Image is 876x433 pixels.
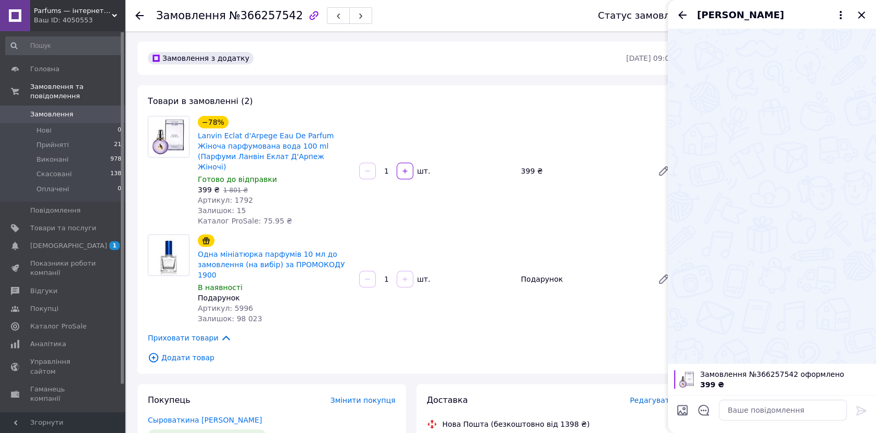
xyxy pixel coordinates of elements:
span: Виконані [36,155,69,164]
img: Одна мініатюрка парфумів 10 мл до замовлення (на вибір) за ПРОМОКОДУ 1900 [151,235,186,275]
span: Показники роботи компанії [30,259,96,278]
span: Залишок: 15 [198,206,246,215]
span: Готово до відправки [198,175,277,183]
div: Подарунок [517,272,649,286]
span: 399 ₴ [198,186,220,194]
div: −78% [198,116,228,128]
time: [DATE] 09:00 [626,54,674,62]
span: Прийняті [36,140,69,150]
span: 0 [118,185,121,194]
span: 1 801 ₴ [223,187,248,194]
span: Покупець [148,395,191,405]
button: Відкрити шаблони відповідей [697,403,710,417]
span: 399 ₴ [700,380,724,389]
div: шт. [414,274,431,284]
span: Parfums — інтернет магазин парфумерії та косметики [34,6,112,16]
span: Замовлення №366257542 оформлено [700,369,870,379]
div: шт. [414,166,431,176]
span: Повідомлення [30,206,81,215]
span: Відгуки [30,286,57,296]
span: 0 [118,126,121,135]
div: Подарунок [198,293,351,303]
span: Товари та послуги [30,224,96,233]
span: Каталог ProSale [30,322,86,331]
input: Пошук [5,36,122,55]
span: Головна [30,64,59,74]
div: Повернутися назад [135,10,144,21]
button: Назад [676,9,689,21]
a: Редагувати [653,161,674,181]
a: Lanvin Eclat d'Arpege Eau De Parfum Жіноча парфумована вода 100 ml (Парфуми Ланвін Еклат Д'Арпеж ... [198,132,334,171]
span: Оплачені [36,185,69,194]
button: Закрити [855,9,868,21]
span: Додати товар [148,352,674,363]
span: Доставка [427,395,468,405]
span: Товари в замовленні (2) [148,96,253,106]
div: Замовлення з додатку [148,52,253,64]
span: Аналітика [30,339,66,349]
span: 1 [109,241,120,250]
div: Статус замовлення [598,10,694,21]
span: Гаманець компанії [30,385,96,403]
span: Замовлення [156,9,226,22]
span: Замовлення та повідомлення [30,82,125,101]
span: Залишок: 98 023 [198,314,262,323]
div: 399 ₴ [517,164,649,178]
span: 978 [110,155,121,164]
img: 6422073027_w100_h100_lanvin-eclat-darpege.jpg [677,370,696,389]
span: Артикул: 1792 [198,196,253,204]
span: Скасовані [36,169,72,179]
span: Приховати товари [148,332,232,344]
div: Нова Пошта (безкоштовно від 1398 ₴) [440,419,592,429]
span: №366257542 [229,9,303,22]
button: [PERSON_NAME] [697,8,847,22]
span: [DEMOGRAPHIC_DATA] [30,241,107,251]
span: Управління сайтом [30,357,96,376]
span: Змінити покупця [331,396,396,404]
a: Сыроваткина [PERSON_NAME] [148,416,262,424]
div: Ваш ID: 4050553 [34,16,125,25]
span: 21 [114,140,121,150]
span: Нові [36,126,52,135]
span: В наявності [198,283,243,292]
a: Редагувати [653,269,674,290]
span: Артикул: 5996 [198,304,253,312]
span: [PERSON_NAME] [697,8,784,22]
img: Lanvin Eclat d'Arpege Eau De Parfum Жіноча парфумована вода 100 ml (Парфуми Ланвін Еклат Д'Арпеж ... [148,116,189,157]
span: Покупці [30,304,58,313]
span: 138 [110,169,121,179]
span: Редагувати [630,396,674,404]
a: Одна мініатюрка парфумів 10 мл до замовлення (на вибір) за ПРОМОКОДУ 1900 [198,250,345,279]
span: Каталог ProSale: 75.95 ₴ [198,217,292,225]
span: Замовлення [30,110,73,119]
